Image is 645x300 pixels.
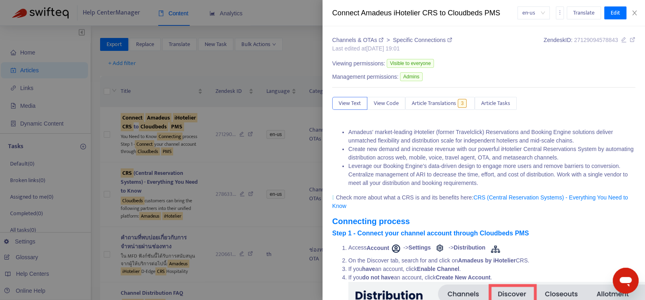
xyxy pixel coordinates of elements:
span: Management permissions: [332,73,398,81]
li: Access -> -> [348,240,635,256]
button: Close [629,9,640,17]
span: 27129094578843 [574,37,618,43]
span: close [631,10,638,16]
span: Article Tasks [481,99,510,108]
strong: Enable Channel [417,266,459,272]
div: Connect Amadeus iHotelier CRS to Cloudbeds PMS [332,8,517,19]
li: Create new demand and increase revenue with our powerful iHotelier Central Reservations System by... [348,145,635,162]
a: Connecting process [332,217,410,226]
a: Step 1 - Connect your channel account through Cloudbeds PMS [332,230,529,237]
li: Amadeus' market-leading iHotelier (former Travelclick) Reservations and Booking Engine solutions ... [348,128,635,145]
button: View Code [367,97,405,110]
img: Account menu.png [389,241,403,255]
a: CRS (Central Reservation Systems) - Everything You Need to Know [332,194,628,209]
iframe: Button to launch messaging window [613,268,639,294]
li: Leverage our Booking Engine’s data-driven design to engage more users and remove barriers to conv... [348,162,635,187]
button: Translate [567,6,601,19]
img: Settings.png [432,241,448,255]
button: Edit [604,6,626,19]
div: Last edited at [DATE] 19:01 [332,44,452,53]
strong: Create New Account [436,274,490,281]
button: View Text [332,97,367,110]
span: en-us [522,7,545,19]
button: Article Translations3 [405,97,475,110]
span: Admins [400,72,423,81]
button: Article Tasks [475,97,517,110]
strong: Amadeus by iHotelier [458,257,516,264]
p: Check more about what a CRS is and its benefits here: [332,193,635,210]
strong: have [362,266,375,272]
span: 3 [458,99,467,108]
strong: Account [366,245,403,251]
span: more [557,10,563,15]
span: View Text [339,99,361,108]
div: Zendesk ID: [544,36,635,53]
strong: Settings [408,245,431,251]
li: If you an account, click . [348,265,635,273]
span: Article Translations [412,99,456,108]
li: On the Discover tab, search for and click on CRS. [348,256,635,265]
span: Visible to everyone [387,59,434,68]
strong: Distribution [454,245,486,251]
a: Specific Connections [393,37,452,43]
span: Translate [573,8,595,17]
span: Edit [611,8,620,17]
span: Viewing permissions: [332,59,385,68]
button: more [556,6,564,19]
strong: do not have [362,274,394,281]
span: View Code [374,99,399,108]
a: Channels & OTAs [332,37,385,43]
div: > [332,36,452,44]
img: Distribution icon.png [487,240,506,256]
